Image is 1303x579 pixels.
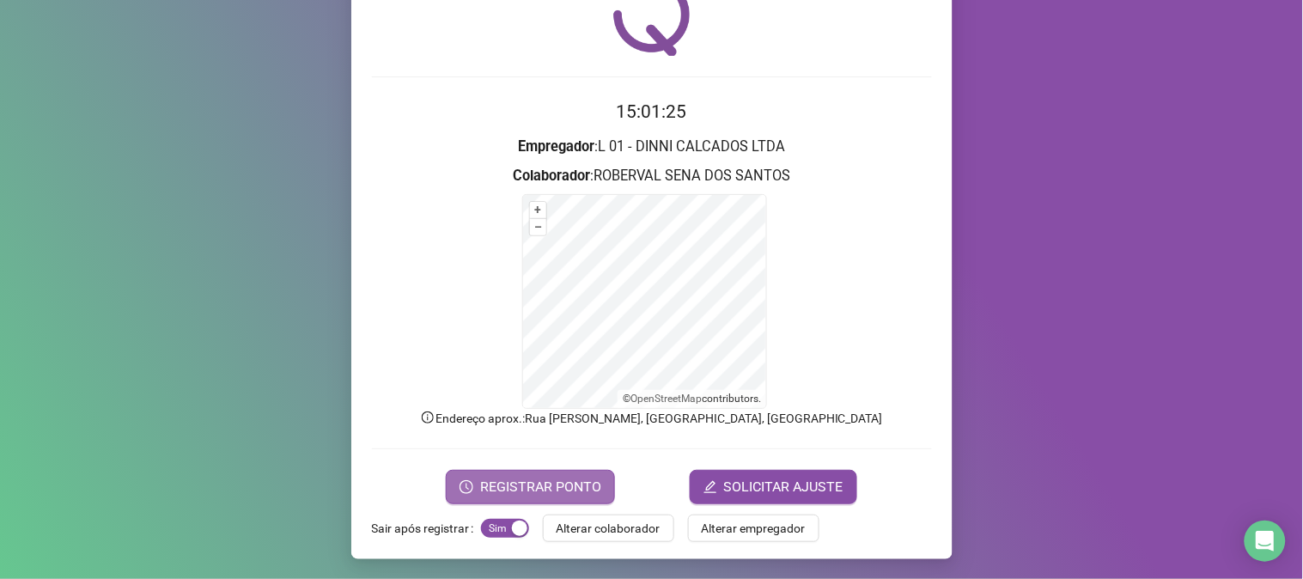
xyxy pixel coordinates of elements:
time: 15:01:25 [617,101,687,122]
button: – [530,219,546,235]
button: editSOLICITAR AJUSTE [690,470,857,504]
span: REGISTRAR PONTO [480,477,601,497]
button: Alterar empregador [688,515,819,542]
span: SOLICITAR AJUSTE [724,477,843,497]
span: edit [703,480,717,494]
div: Open Intercom Messenger [1245,521,1286,562]
p: Endereço aprox. : Rua [PERSON_NAME], [GEOGRAPHIC_DATA], [GEOGRAPHIC_DATA] [372,409,932,428]
strong: Colaborador [513,168,590,184]
button: REGISTRAR PONTO [446,470,615,504]
li: © contributors. [623,393,761,405]
a: OpenStreetMap [630,393,702,405]
span: Alterar empregador [702,519,806,538]
button: + [530,202,546,218]
span: Alterar colaborador [557,519,661,538]
h3: : L 01 - DINNI CALCADOS LTDA [372,136,932,158]
label: Sair após registrar [372,515,481,542]
span: info-circle [420,410,435,425]
button: Alterar colaborador [543,515,674,542]
h3: : ROBERVAL SENA DOS SANTOS [372,165,932,187]
span: clock-circle [460,480,473,494]
strong: Empregador [518,138,594,155]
